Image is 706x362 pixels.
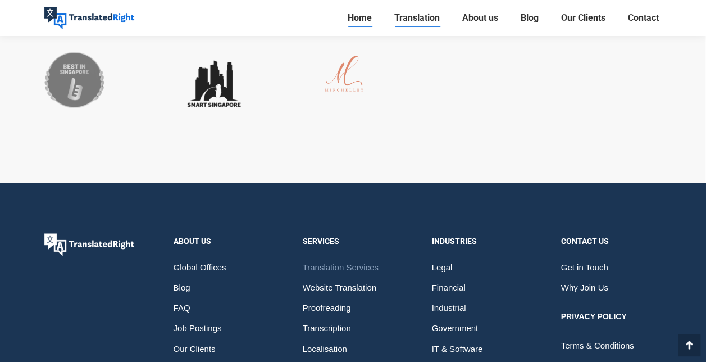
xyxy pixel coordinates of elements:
[462,12,498,24] span: About us
[303,338,404,359] a: Localisation
[303,278,404,298] a: Website Translation
[344,10,375,26] a: Home
[432,298,466,318] span: Industrial
[303,298,404,318] a: Proofreading
[174,278,275,298] a: Blog
[394,12,440,24] span: Translation
[561,278,662,298] a: Why Join Us
[432,278,533,298] a: Financial
[303,298,351,318] span: Proofreading
[174,318,275,338] a: Job Postings
[174,318,222,338] span: Job Postings
[432,278,466,298] span: Financial
[174,257,275,278] a: Global Offices
[303,257,379,278] span: Translation Services
[561,233,662,249] div: Contact us
[521,12,539,24] span: Blog
[432,318,479,338] span: Government
[303,318,351,338] span: Transcription
[625,10,662,26] a: Contact
[561,335,634,355] span: Terms & Conditions
[561,257,608,278] span: Get in Touch
[432,338,483,359] span: IT & Software
[561,12,605,24] span: Our Clients
[558,10,609,26] a: Our Clients
[174,278,190,298] span: Blog
[303,233,404,249] div: Services
[174,298,275,318] a: FAQ
[44,52,104,108] img: Best in Singapore
[517,10,542,26] a: Blog
[174,338,216,359] span: Our Clients
[628,12,659,24] span: Contact
[432,257,453,278] span: Legal
[303,257,404,278] a: Translation Services
[303,278,376,298] span: Website Translation
[561,335,662,355] a: Terms & Conditions
[432,233,533,249] div: Industries
[432,318,533,338] a: Government
[348,12,372,24] span: Home
[174,298,190,318] span: FAQ
[391,10,443,26] a: Translation
[432,338,533,359] a: IT & Software
[174,338,275,359] a: Our Clients
[44,7,134,29] img: Translated Right
[459,10,502,26] a: About us
[174,257,226,278] span: Global Offices
[303,338,347,359] span: Localisation
[561,257,662,278] a: Get in Touch
[432,298,533,318] a: Industrial
[561,278,608,298] span: Why Join Us
[432,257,533,278] a: Legal
[303,318,404,338] a: Transcription
[174,233,275,249] div: About Us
